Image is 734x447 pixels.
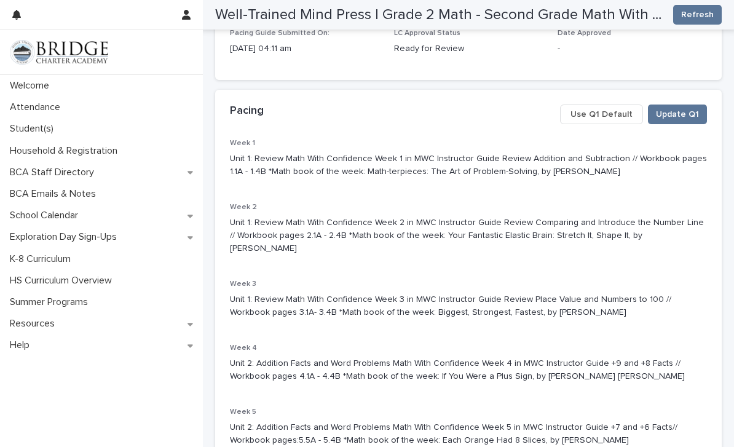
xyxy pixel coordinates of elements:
[5,339,39,351] p: Help
[5,145,127,157] p: Household & Registration
[5,80,59,92] p: Welcome
[5,188,106,200] p: BCA Emails & Notes
[230,216,707,255] p: Unit 1: Review Math With Confidence Week 2 in MWC Instructor Guide Review Comparing and Introduce...
[673,5,722,25] button: Refresh
[215,6,663,24] h2: Well-Trained Mind Press | Grade 2 Math - Second Grade Math With Confidence
[230,344,257,352] span: Week 4
[230,105,264,118] h2: Pacing
[394,42,543,55] p: Ready for Review
[5,275,122,287] p: HS Curriculum Overview
[230,30,330,37] span: Pacing Guide Submitted On:
[5,167,104,178] p: BCA Staff Directory
[230,357,707,383] p: Unit 2: Addition Facts and Word Problems Math With Confidence Week 4 in MWC Instructor Guide +9 a...
[5,253,81,265] p: K-8 Curriculum
[230,293,707,319] p: Unit 1: Review Math With Confidence Week 3 in MWC Instructor Guide Review Place Value and Numbers...
[570,108,633,121] span: Use Q1 Default
[230,408,256,416] span: Week 5
[230,42,379,55] p: [DATE] 04:11 am
[230,280,256,288] span: Week 3
[656,108,699,121] span: Update Q1
[230,152,707,178] p: Unit 1: Review Math With Confidence Week 1 in MWC Instructor Guide Review Addition and Subtractio...
[560,105,643,124] button: Use Q1 Default
[10,40,108,65] img: V1C1m3IdTEidaUdm9Hs0
[230,204,257,211] span: Week 2
[5,296,98,308] p: Summer Programs
[5,210,88,221] p: School Calendar
[558,30,611,37] span: Date Approved
[5,231,127,243] p: Exploration Day Sign-Ups
[5,123,63,135] p: Student(s)
[230,421,707,447] p: Unit 2: Addition Facts and Word Problems Math With Confidence Week 5 in MWC Instructor Guide +7 a...
[230,140,255,147] span: Week 1
[558,42,707,55] p: -
[394,30,460,37] span: LC Approval Status
[681,9,714,21] span: Refresh
[5,318,65,330] p: Resources
[5,101,70,113] p: Attendance
[648,105,707,124] button: Update Q1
